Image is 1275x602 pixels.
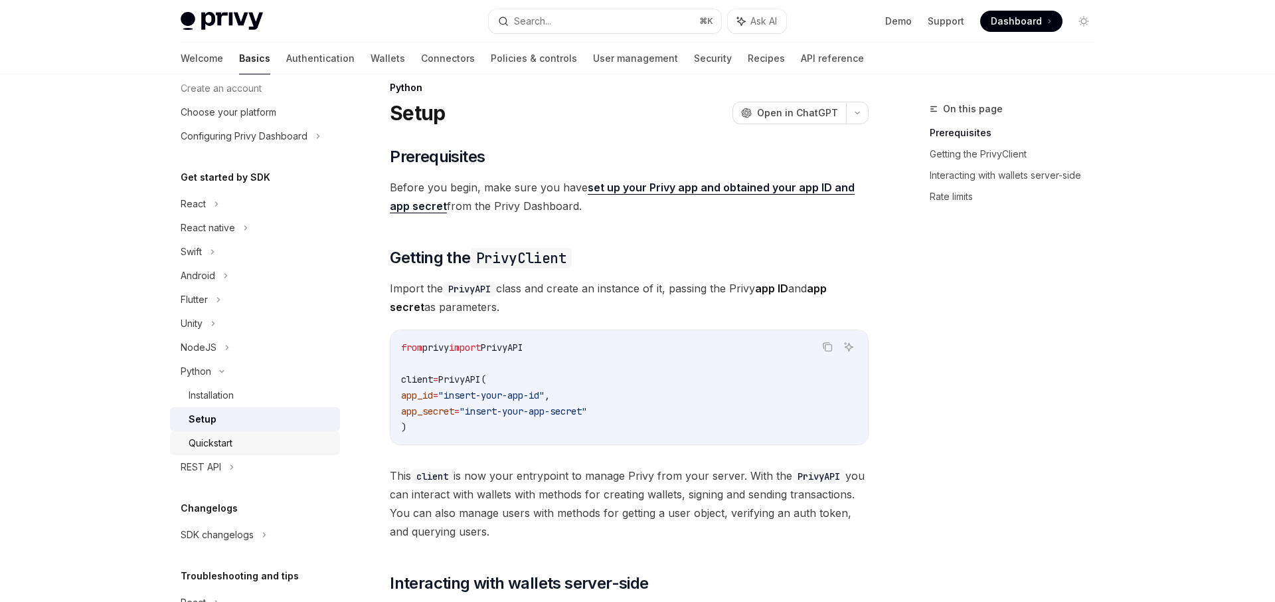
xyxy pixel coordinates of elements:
[438,373,486,385] span: PrivyAPI(
[755,282,788,295] strong: app ID
[181,316,203,332] div: Unity
[390,247,572,268] span: Getting the
[181,196,206,212] div: React
[170,100,340,124] a: Choose your platform
[792,469,845,484] code: PrivyAPI
[401,373,433,385] span: client
[454,405,460,417] span: =
[748,43,785,74] a: Recipes
[401,389,433,401] span: app_id
[694,43,732,74] a: Security
[757,106,838,120] span: Open in ChatGPT
[1073,11,1094,32] button: Toggle dark mode
[189,387,234,403] div: Installation
[438,389,545,401] span: "insert-your-app-id"
[181,500,238,516] h5: Changelogs
[181,104,276,120] div: Choose your platform
[390,181,855,213] a: set up your Privy app and obtained your app ID and app secret
[514,13,551,29] div: Search...
[390,279,869,316] span: Import the class and create an instance of it, passing the Privy and as parameters.
[181,363,211,379] div: Python
[732,102,846,124] button: Open in ChatGPT
[411,469,454,484] code: client
[170,431,340,455] a: Quickstart
[699,16,713,27] span: ⌘ K
[422,342,449,353] span: privy
[980,11,1062,32] a: Dashboard
[728,9,786,33] button: Ask AI
[545,389,550,401] span: ,
[181,459,221,475] div: REST API
[930,122,1105,144] a: Prerequisites
[181,340,216,355] div: NodeJS
[840,338,857,355] button: Ask AI
[181,527,254,543] div: SDK changelogs
[401,405,454,417] span: app_secret
[390,101,445,125] h1: Setup
[421,43,475,74] a: Connectors
[286,43,355,74] a: Authentication
[181,169,270,185] h5: Get started by SDK
[181,244,202,260] div: Swift
[401,342,422,353] span: from
[390,146,485,167] span: Prerequisites
[433,373,438,385] span: =
[390,573,648,594] span: Interacting with wallets server-side
[449,342,481,353] span: import
[481,342,523,353] span: PrivyAPI
[471,248,572,268] code: PrivyClient
[181,12,263,31] img: light logo
[371,43,405,74] a: Wallets
[239,43,270,74] a: Basics
[928,15,964,28] a: Support
[181,292,208,308] div: Flutter
[189,435,232,451] div: Quickstart
[930,165,1105,186] a: Interacting with wallets server-side
[750,15,777,28] span: Ask AI
[885,15,912,28] a: Demo
[819,338,836,355] button: Copy the contents from the code block
[390,466,869,541] span: This is now your entrypoint to manage Privy from your server. With the you can interact with wall...
[943,101,1003,117] span: On this page
[181,268,215,284] div: Android
[401,421,406,433] span: )
[930,186,1105,207] a: Rate limits
[390,81,869,94] div: Python
[593,43,678,74] a: User management
[433,389,438,401] span: =
[491,43,577,74] a: Policies & controls
[930,144,1105,165] a: Getting the PrivyClient
[801,43,864,74] a: API reference
[443,282,496,296] code: PrivyAPI
[189,411,216,427] div: Setup
[489,9,721,33] button: Search...⌘K
[991,15,1042,28] span: Dashboard
[460,405,587,417] span: "insert-your-app-secret"
[181,568,299,584] h5: Troubleshooting and tips
[181,220,235,236] div: React native
[170,407,340,431] a: Setup
[390,178,869,215] span: Before you begin, make sure you have from the Privy Dashboard.
[181,128,307,144] div: Configuring Privy Dashboard
[170,383,340,407] a: Installation
[181,43,223,74] a: Welcome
